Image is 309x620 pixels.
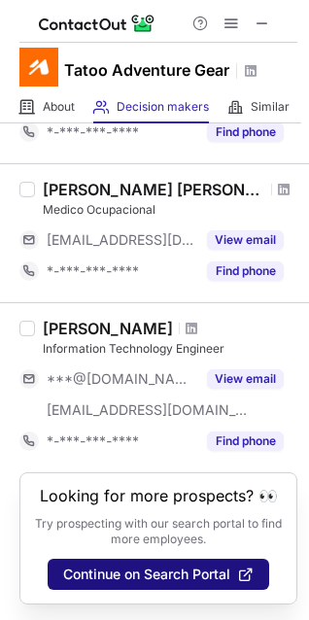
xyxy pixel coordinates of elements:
div: Medico Ocupacional [43,201,297,219]
button: Reveal Button [207,230,284,250]
img: ContactOut v5.3.10 [39,12,155,35]
h1: Tatoo Adventure Gear [64,58,229,82]
span: [EMAIL_ADDRESS][DOMAIN_NAME] [47,231,195,249]
span: ***@[DOMAIN_NAME] [47,370,195,388]
span: Continue on Search Portal [63,567,230,582]
img: 68fc629c6d81a2c743ff3c80ee3277f8 [19,48,58,86]
button: Reveal Button [207,122,284,142]
div: [PERSON_NAME] [43,319,173,338]
header: Looking for more prospects? 👀 [40,487,278,504]
span: [EMAIL_ADDRESS][DOMAIN_NAME] [47,401,249,419]
button: Reveal Button [207,431,284,451]
div: [PERSON_NAME] [PERSON_NAME] [43,180,265,199]
button: Reveal Button [207,369,284,389]
span: Similar [251,99,290,115]
p: Try prospecting with our search portal to find more employees. [34,516,283,547]
button: Continue on Search Portal [48,559,269,590]
span: Decision makers [117,99,209,115]
span: About [43,99,75,115]
div: Information Technology Engineer [43,340,297,358]
button: Reveal Button [207,261,284,281]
